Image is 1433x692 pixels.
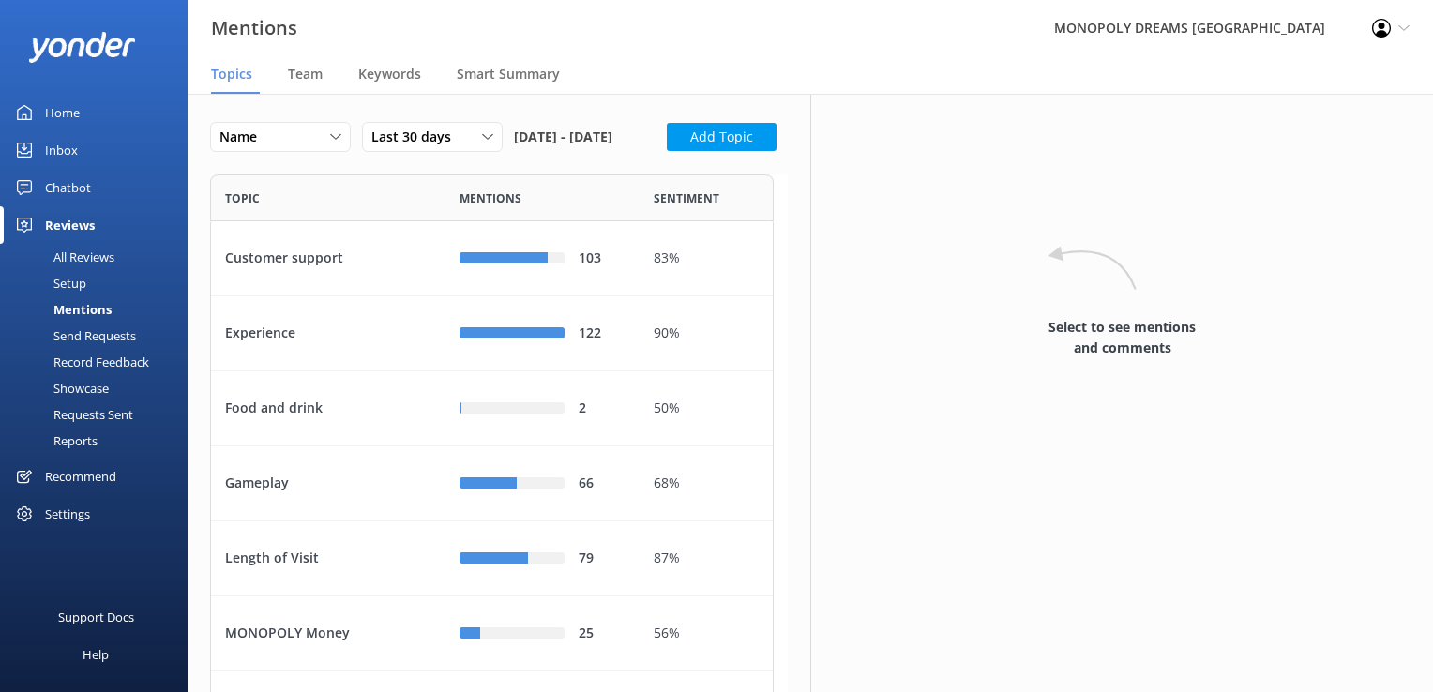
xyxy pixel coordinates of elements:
[654,549,759,569] div: 87%
[654,248,759,269] div: 83%
[579,549,626,569] div: 79
[211,221,445,296] div: Customer support
[28,32,136,63] img: yonder-white-logo.png
[654,624,759,644] div: 56%
[219,127,268,147] span: Name
[579,248,626,269] div: 103
[11,349,188,375] a: Record Feedback
[654,399,759,419] div: 50%
[45,131,78,169] div: Inbox
[210,521,774,596] div: row
[210,221,774,296] div: row
[210,296,774,371] div: row
[11,401,188,428] a: Requests Sent
[579,474,626,494] div: 66
[11,244,114,270] div: All Reviews
[45,169,91,206] div: Chatbot
[45,458,116,495] div: Recommend
[654,474,759,494] div: 68%
[11,428,188,454] a: Reports
[579,399,626,419] div: 2
[11,270,188,296] a: Setup
[225,189,260,207] span: Topic
[211,371,445,446] div: Food and drink
[667,123,777,151] button: Add Topic
[288,65,323,83] span: Team
[45,495,90,533] div: Settings
[11,296,188,323] a: Mentions
[358,65,421,83] span: Keywords
[211,521,445,596] div: Length of Visit
[457,65,560,83] span: Smart Summary
[11,375,188,401] a: Showcase
[210,446,774,521] div: row
[579,323,626,344] div: 122
[460,189,521,207] span: Mentions
[211,65,252,83] span: Topics
[579,624,626,644] div: 25
[211,296,445,371] div: Experience
[45,94,80,131] div: Home
[11,375,109,401] div: Showcase
[11,244,188,270] a: All Reviews
[211,596,445,671] div: MONOPOLY Money
[210,596,774,671] div: row
[11,270,86,296] div: Setup
[514,122,612,152] span: [DATE] - [DATE]
[11,323,188,349] a: Send Requests
[11,296,112,323] div: Mentions
[11,401,133,428] div: Requests Sent
[654,323,759,344] div: 90%
[83,636,109,673] div: Help
[211,446,445,521] div: Gameplay
[45,206,95,244] div: Reviews
[11,349,149,375] div: Record Feedback
[654,189,719,207] span: Sentiment
[11,428,98,454] div: Reports
[211,13,297,43] h3: Mentions
[210,371,774,446] div: row
[58,598,134,636] div: Support Docs
[11,323,136,349] div: Send Requests
[371,127,462,147] span: Last 30 days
